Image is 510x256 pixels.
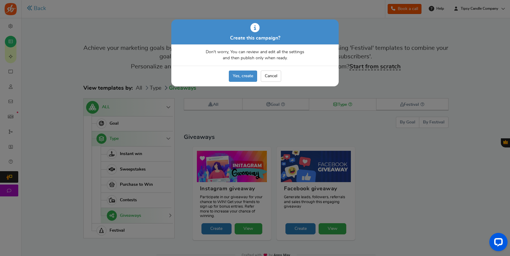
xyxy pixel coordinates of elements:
[484,230,510,256] iframe: LiveChat chat widget
[229,71,257,82] a: Yes, create
[175,36,335,41] h4: Create this campaign?
[261,71,281,82] a: Cancel
[176,49,334,61] p: Don't worry, You can review and edit all the settings and then publish only when ready.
